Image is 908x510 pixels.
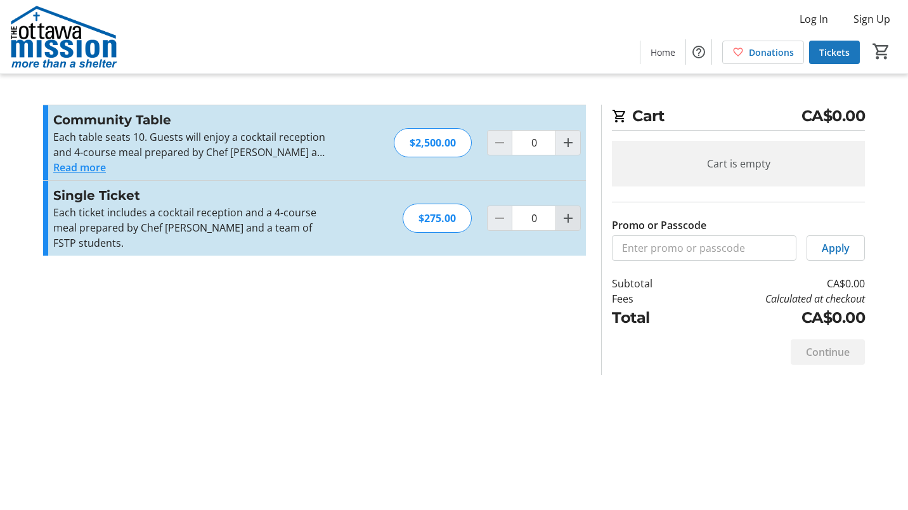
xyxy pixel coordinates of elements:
[809,41,860,64] a: Tickets
[612,306,685,329] td: Total
[800,11,828,27] span: Log In
[686,39,711,65] button: Help
[53,206,316,250] span: Each ticket includes a cocktail reception and a 4-course meal prepared by Chef [PERSON_NAME] and ...
[685,306,865,329] td: CA$0.00
[822,240,850,256] span: Apply
[53,110,330,129] h3: Community Table
[685,276,865,291] td: CA$0.00
[612,105,865,131] h2: Cart
[53,129,330,160] p: Each table seats 10. Guests will enjoy a cocktail reception and 4-course meal prepared by Chef [P...
[612,235,796,261] input: Enter promo or passcode
[403,204,472,233] div: $275.00
[801,105,866,128] span: CA$0.00
[612,141,865,186] div: Cart is empty
[512,130,556,155] input: Community Table Quantity
[612,291,685,306] td: Fees
[853,11,890,27] span: Sign Up
[556,131,580,155] button: Increment by one
[53,160,106,175] button: Read more
[640,41,685,64] a: Home
[807,235,865,261] button: Apply
[612,218,706,233] label: Promo or Passcode
[512,206,556,231] input: Single Ticket Quantity
[685,291,865,306] td: Calculated at checkout
[749,46,794,59] span: Donations
[556,206,580,230] button: Increment by one
[8,5,120,69] img: The Ottawa Mission's Logo
[870,40,893,63] button: Cart
[843,9,900,29] button: Sign Up
[722,41,804,64] a: Donations
[789,9,838,29] button: Log In
[819,46,850,59] span: Tickets
[394,128,472,157] div: $2,500.00
[612,276,685,291] td: Subtotal
[53,186,330,205] h3: Single Ticket
[651,46,675,59] span: Home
